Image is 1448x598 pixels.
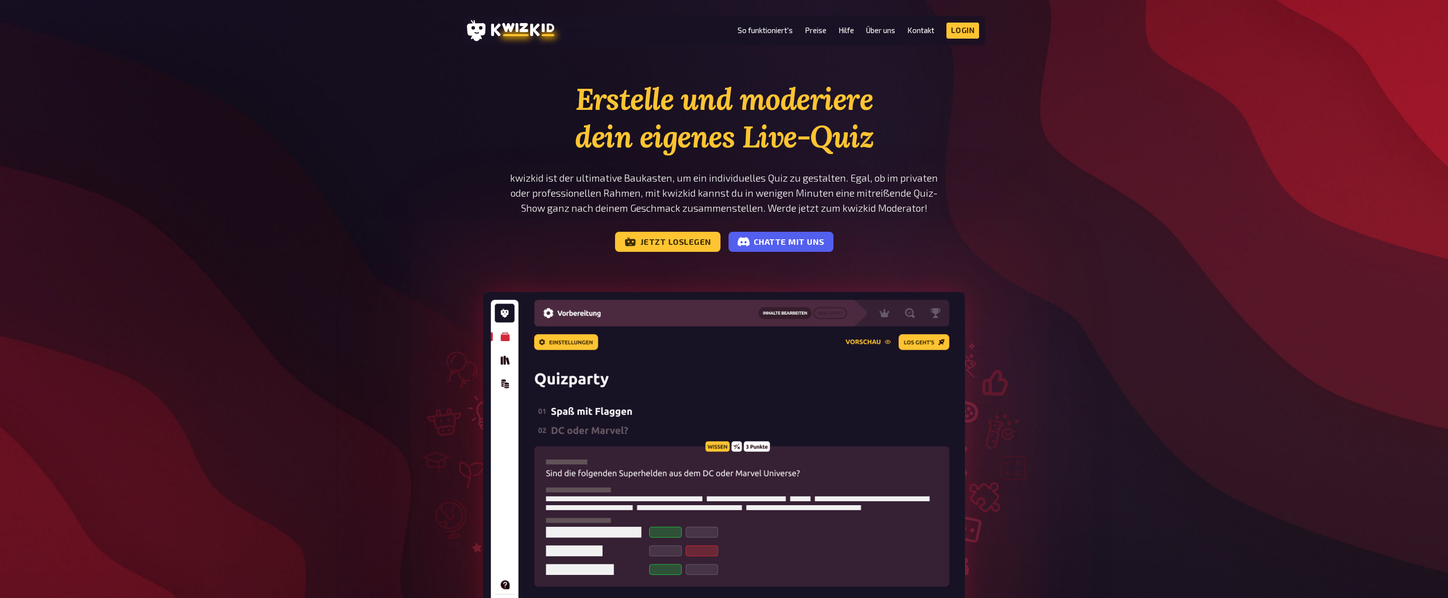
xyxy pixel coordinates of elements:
a: Preise [805,26,826,35]
a: Chatte mit uns [729,232,833,252]
a: So funktioniert's [738,26,793,35]
a: Kontakt [907,26,934,35]
a: Jetzt loslegen [615,232,720,252]
a: Hilfe [838,26,854,35]
h1: Erstelle und moderiere dein eigenes Live-Quiz [483,80,965,156]
a: Login [946,23,980,39]
p: kwizkid ist der ultimative Baukasten, um ein individuelles Quiz zu gestalten. Egal, ob im private... [483,171,965,216]
a: Über uns [866,26,895,35]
